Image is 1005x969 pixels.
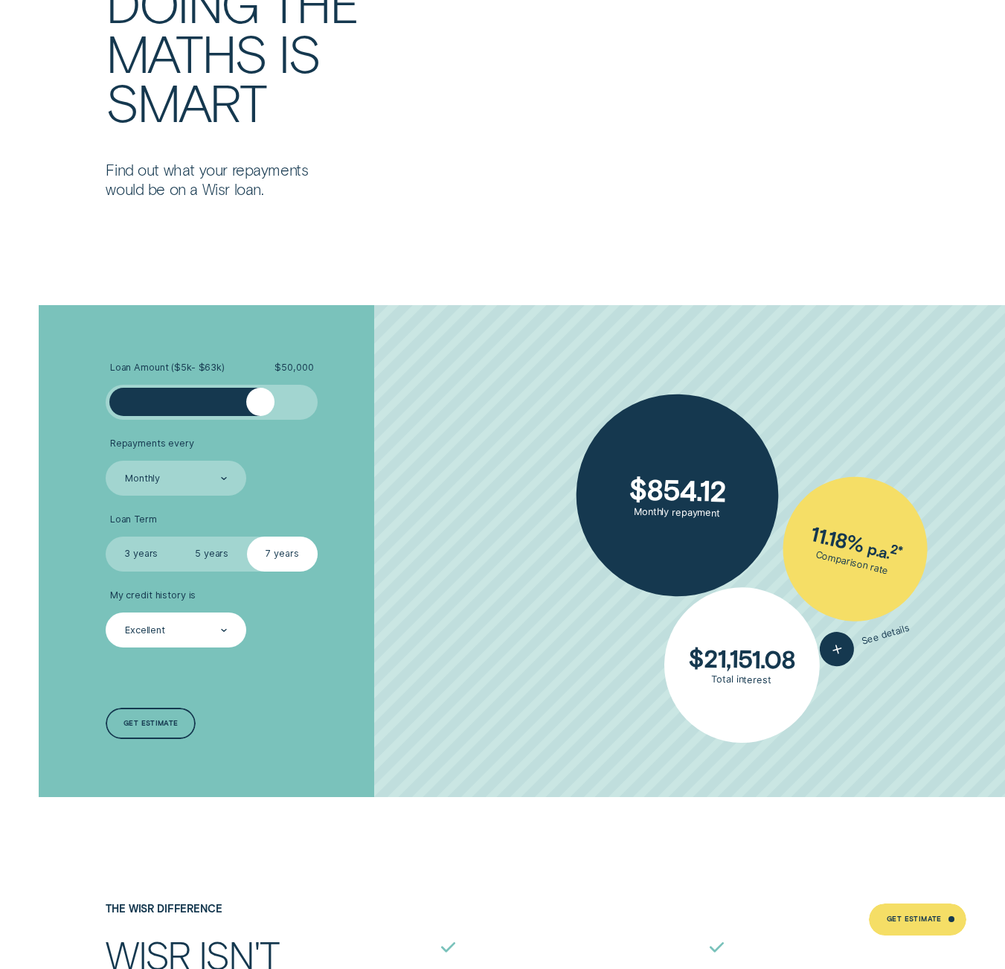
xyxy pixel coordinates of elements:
a: Get Estimate [869,904,966,936]
label: 5 years [176,537,247,572]
label: 7 years [247,537,318,572]
div: Monthly [125,473,160,485]
span: My credit history is [110,589,196,601]
a: Get estimate [106,708,196,740]
span: Loan Term [110,514,157,525]
span: See details [861,622,911,647]
span: Loan Amount ( $5k - $63k ) [110,362,225,374]
h4: The Wisr Difference [106,903,362,915]
p: Find out what your repayments would be on a Wisr loan. [106,161,335,199]
button: See details [816,611,914,671]
span: Repayments every [110,438,194,450]
div: Excellent [125,624,165,636]
span: $ 50,000 [274,362,313,374]
label: 3 years [106,537,176,572]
